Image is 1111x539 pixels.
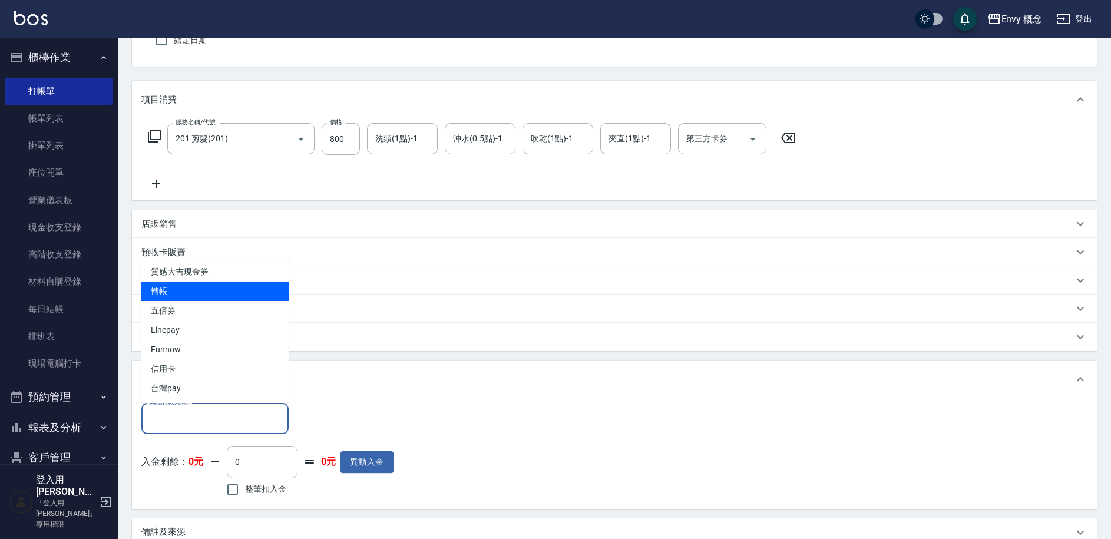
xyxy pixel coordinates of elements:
a: 排班表 [5,323,113,350]
img: Logo [14,11,48,25]
button: 櫃檯作業 [5,42,113,73]
label: 服務名稱/代號 [176,118,215,127]
span: 鎖定日期 [174,34,207,47]
span: Linepay [141,320,289,340]
button: save [953,7,977,31]
p: 預收卡販賣 [141,246,186,259]
h5: 登入用[PERSON_NAME] [36,474,96,498]
button: 預約管理 [5,382,113,412]
p: 項目消費 [141,94,177,106]
p: 「登入用[PERSON_NAME]」專用權限 [36,498,96,530]
a: 掛單列表 [5,132,113,159]
a: 營業儀表板 [5,187,113,214]
a: 帳單列表 [5,105,113,132]
span: 五倍券 [141,301,289,320]
p: 店販銷售 [141,218,177,230]
strong: 0元 [189,456,203,467]
button: 登出 [1052,8,1097,30]
a: 座位開單 [5,159,113,186]
a: 現場電腦打卡 [5,350,113,377]
div: Envy 概念 [1001,12,1043,27]
div: 使用預收卡 [132,266,1097,295]
span: 整筆扣入金 [245,483,286,495]
img: Person [9,490,33,514]
span: 質感大吉現金券 [141,262,289,282]
button: 異動入金 [340,451,394,473]
button: Open [743,130,762,148]
button: 客戶管理 [5,442,113,473]
button: Open [292,130,310,148]
span: 信用卡 [141,359,289,379]
div: 會員卡銷售 [132,295,1097,323]
button: 報表及分析 [5,412,113,443]
p: 備註及來源 [141,526,186,538]
span: 台灣pay [141,379,289,398]
div: 店販銷售 [132,210,1097,238]
label: 價格 [330,118,342,127]
div: 項目消費 [132,81,1097,118]
div: 預收卡販賣 [132,238,1097,266]
a: 打帳單 [5,78,113,105]
a: 材料自購登錄 [5,268,113,295]
div: 紅利點數剩餘點數: 0 [132,323,1097,351]
div: 其他付款方式入金可用餘額: 0 [132,361,1097,398]
a: 每日結帳 [5,296,113,323]
p: 入金剩餘： [141,456,203,468]
span: Funnow [141,340,289,359]
strong: 0元 [321,456,336,468]
span: 轉帳 [141,282,289,301]
a: 高階收支登錄 [5,241,113,268]
a: 現金收支登錄 [5,214,113,241]
button: Envy 概念 [983,7,1047,31]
